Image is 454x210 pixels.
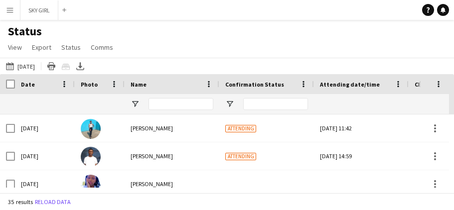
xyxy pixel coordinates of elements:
button: SKY GIRL [20,0,58,20]
app-action-btn: Print [45,60,57,72]
span: Status [61,43,81,52]
span: View [8,43,22,52]
app-action-btn: Export XLSX [74,60,86,72]
a: Export [28,41,55,54]
a: View [4,41,26,54]
a: Status [57,41,85,54]
img: Rahab Nyambura [81,119,101,139]
span: Confirmation Status [225,81,284,88]
span: Photo [81,81,98,88]
span: [PERSON_NAME] [131,180,173,188]
span: [PERSON_NAME] [131,124,173,132]
button: Open Filter Menu [225,100,234,108]
img: Allan Mutua [81,147,101,167]
span: Attending date/time [320,81,380,88]
div: [DATE] [15,114,75,142]
div: [DATE] 11:42 [320,114,403,142]
input: Confirmation Status Filter Input [243,98,308,110]
span: Attending [225,153,256,160]
span: Export [32,43,51,52]
span: Name [131,81,147,88]
a: Comms [87,41,117,54]
img: Ivy Smith [81,175,101,195]
input: Name Filter Input [149,98,213,110]
span: Comms [91,43,113,52]
span: Attending [225,125,256,132]
button: Reload data [33,197,73,208]
span: [PERSON_NAME] [131,152,173,160]
div: [DATE] 14:59 [320,142,403,170]
span: Date [21,81,35,88]
button: [DATE] [4,60,37,72]
div: [DATE] [15,170,75,198]
div: [DATE] [15,142,75,170]
button: Open Filter Menu [131,100,140,108]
